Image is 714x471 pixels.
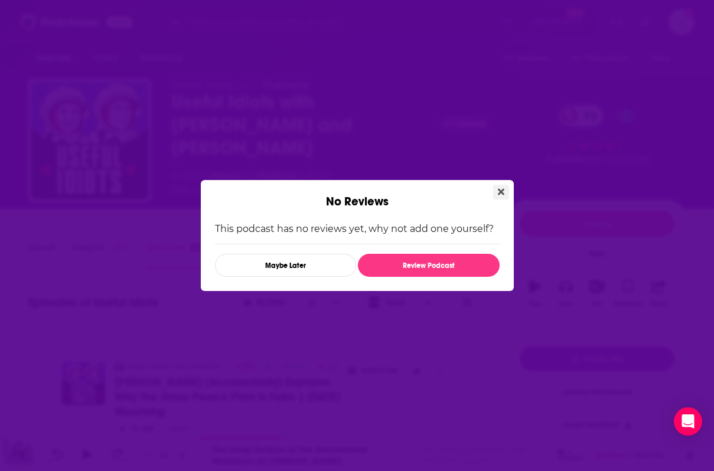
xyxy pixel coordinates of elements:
button: Maybe Later [215,254,356,277]
div: Open Intercom Messenger [674,407,702,436]
div: No Reviews [201,180,514,209]
p: This podcast has no reviews yet, why not add one yourself? [215,223,500,234]
button: Close [493,185,509,199]
button: Review Podcast [358,254,499,277]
